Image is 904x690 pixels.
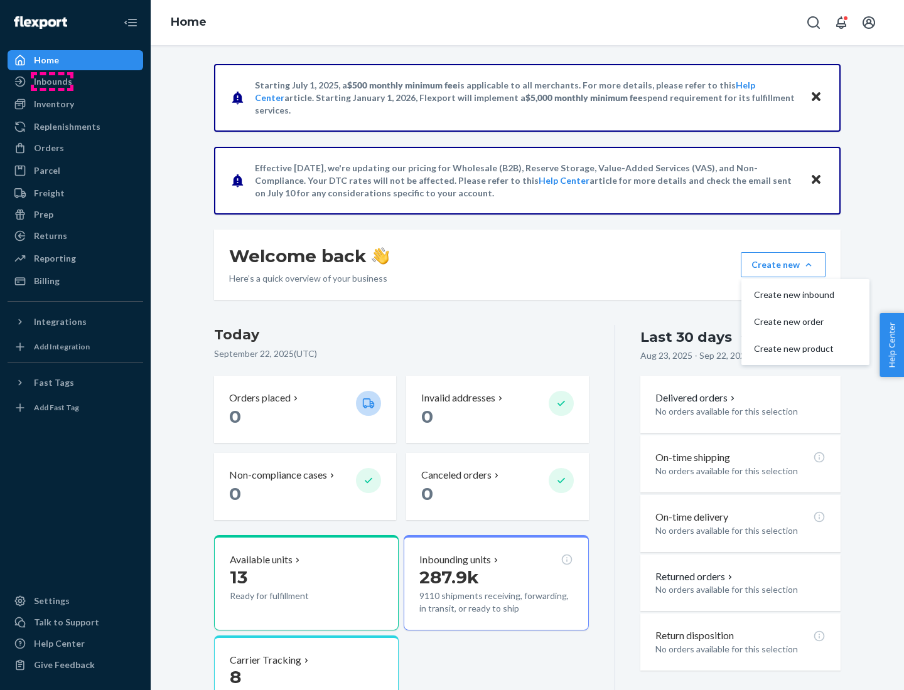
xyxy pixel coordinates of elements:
[8,204,143,225] a: Prep
[419,590,573,615] p: 9110 shipments receiving, forwarding, in transit, or ready to ship
[406,376,588,443] button: Invalid addresses 0
[655,570,735,584] button: Returned orders
[8,117,143,137] a: Replenishments
[880,313,904,377] button: Help Center
[34,98,74,110] div: Inventory
[230,666,241,687] span: 8
[8,655,143,675] button: Give Feedback
[754,290,834,299] span: Create new inbound
[8,50,143,70] a: Home
[34,164,60,177] div: Parcel
[34,316,87,328] div: Integrations
[655,643,826,655] p: No orders available for this selection
[34,252,76,265] div: Reporting
[230,653,301,667] p: Carrier Tracking
[8,337,143,357] a: Add Integration
[655,391,738,405] button: Delivered orders
[230,590,346,602] p: Ready for fulfillment
[8,612,143,632] a: Talk to Support
[34,54,59,66] div: Home
[655,465,826,477] p: No orders available for this selection
[229,468,327,482] p: Non-compliance cases
[34,659,95,671] div: Give Feedback
[34,142,64,154] div: Orders
[229,391,291,405] p: Orders placed
[34,187,65,199] div: Freight
[808,88,824,107] button: Close
[744,282,867,309] button: Create new inbound
[8,271,143,291] a: Billing
[229,483,241,504] span: 0
[214,348,589,360] p: September 22, 2025 ( UTC )
[34,230,67,242] div: Returns
[539,175,589,186] a: Help Center
[8,94,143,114] a: Inventory
[419,553,491,567] p: Inbounding units
[8,183,143,203] a: Freight
[8,591,143,611] a: Settings
[214,325,589,345] h3: Today
[8,226,143,246] a: Returns
[229,245,389,267] h1: Welcome back
[744,336,867,363] button: Create new product
[8,398,143,418] a: Add Fast Tag
[230,566,247,588] span: 13
[8,138,143,158] a: Orders
[655,510,728,524] p: On-time delivery
[640,327,732,347] div: Last 30 days
[655,583,826,596] p: No orders available for this selection
[34,402,79,413] div: Add Fast Tag
[754,317,834,326] span: Create new order
[34,376,74,389] div: Fast Tags
[754,344,834,353] span: Create new product
[34,120,100,133] div: Replenishments
[34,341,90,352] div: Add Integration
[34,616,99,629] div: Talk to Support
[171,15,207,29] a: Home
[347,80,458,90] span: $500 monthly minimum fee
[214,376,396,443] button: Orders placed 0
[8,634,143,654] a: Help Center
[34,275,60,287] div: Billing
[118,10,143,35] button: Close Navigation
[421,406,433,427] span: 0
[421,468,492,482] p: Canceled orders
[655,524,826,537] p: No orders available for this selection
[214,535,399,630] button: Available units13Ready for fulfillment
[640,349,773,362] p: Aug 23, 2025 - Sep 22, 2025 ( UTC )
[829,10,854,35] button: Open notifications
[419,566,479,588] span: 287.9k
[808,171,824,189] button: Close
[655,629,734,643] p: Return disposition
[421,391,495,405] p: Invalid addresses
[34,637,85,650] div: Help Center
[741,252,826,277] button: Create newCreate new inboundCreate new orderCreate new product
[801,10,826,35] button: Open Search Box
[229,272,389,285] p: Here’s a quick overview of your business
[34,595,70,607] div: Settings
[8,373,143,393] button: Fast Tags
[34,75,72,88] div: Inbounds
[525,92,643,103] span: $5,000 monthly minimum fee
[406,453,588,520] button: Canceled orders 0
[655,405,826,418] p: No orders available for this selection
[856,10,881,35] button: Open account menu
[230,553,293,567] p: Available units
[655,450,730,465] p: On-time shipping
[421,483,433,504] span: 0
[255,79,798,117] p: Starting July 1, 2025, a is applicable to all merchants. For more details, please refer to this a...
[8,312,143,332] button: Integrations
[8,248,143,268] a: Reporting
[14,16,67,29] img: Flexport logo
[161,4,217,41] ol: breadcrumbs
[255,162,798,199] p: Effective [DATE], we're updating our pricing for Wholesale (B2B), Reserve Storage, Value-Added Se...
[372,247,389,265] img: hand-wave emoji
[229,406,241,427] span: 0
[214,453,396,520] button: Non-compliance cases 0
[404,535,588,630] button: Inbounding units287.9k9110 shipments receiving, forwarding, in transit, or ready to ship
[8,72,143,92] a: Inbounds
[744,309,867,336] button: Create new order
